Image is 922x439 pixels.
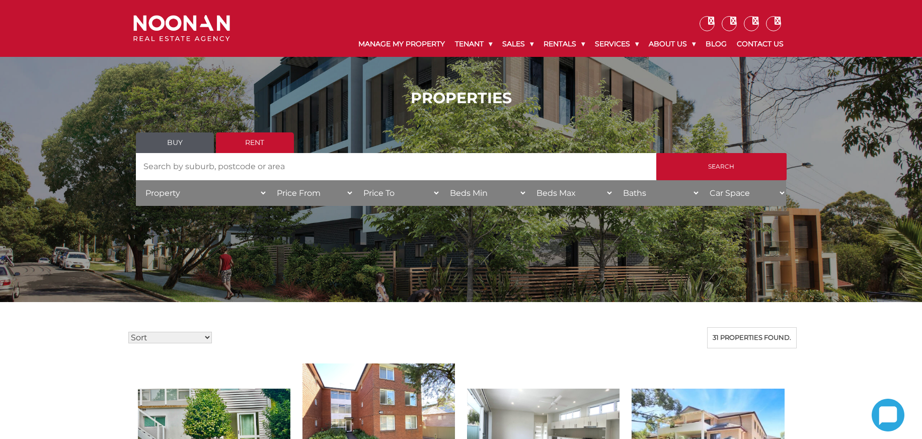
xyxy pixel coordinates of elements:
h1: PROPERTIES [136,89,787,107]
input: Search [656,153,787,180]
a: Services [590,31,644,57]
a: About Us [644,31,701,57]
a: Rentals [539,31,590,57]
a: Rent [216,132,294,153]
a: Buy [136,132,214,153]
a: Sales [497,31,539,57]
input: Search by suburb, postcode or area [136,153,656,180]
div: 31 properties found. [707,327,797,348]
a: Blog [701,31,732,57]
select: Sort Listings [128,332,212,343]
img: Noonan Real Estate Agency [133,15,230,42]
a: Contact Us [732,31,789,57]
a: Tenant [450,31,497,57]
a: Manage My Property [353,31,450,57]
